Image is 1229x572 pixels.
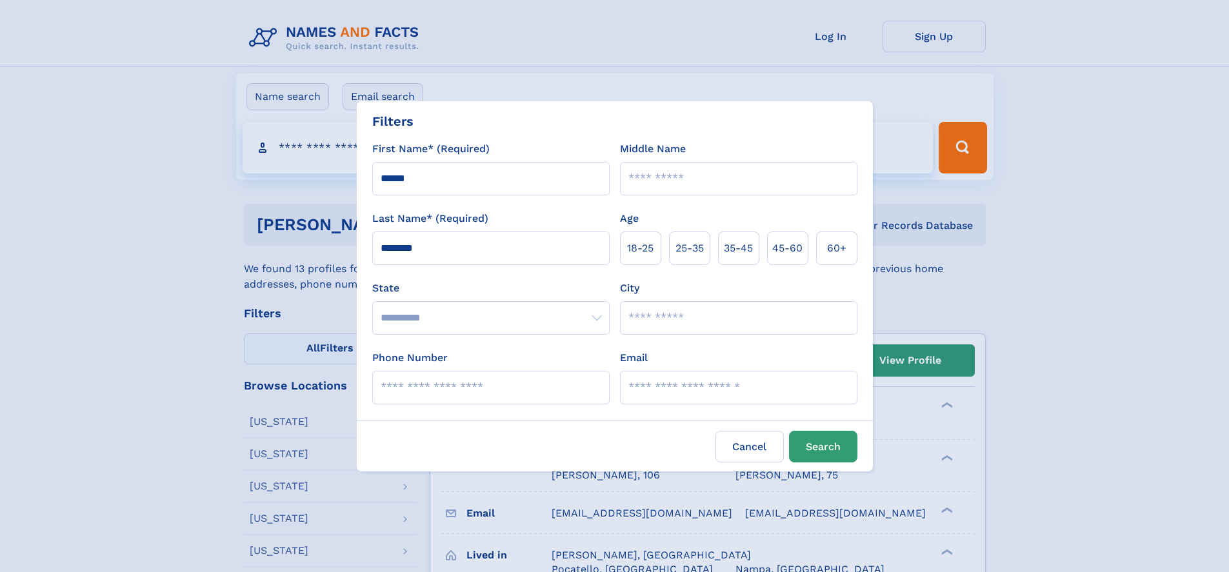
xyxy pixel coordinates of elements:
span: 18‑25 [627,241,654,256]
label: Last Name* (Required) [372,211,488,226]
span: 25‑35 [675,241,704,256]
label: First Name* (Required) [372,141,490,157]
label: Middle Name [620,141,686,157]
label: City [620,281,639,296]
label: Email [620,350,648,366]
label: Age [620,211,639,226]
span: 60+ [827,241,846,256]
span: 35‑45 [724,241,753,256]
div: Filters [372,112,414,131]
label: Phone Number [372,350,448,366]
label: State [372,281,610,296]
span: 45‑60 [772,241,803,256]
button: Search [789,431,857,462]
label: Cancel [715,431,784,462]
